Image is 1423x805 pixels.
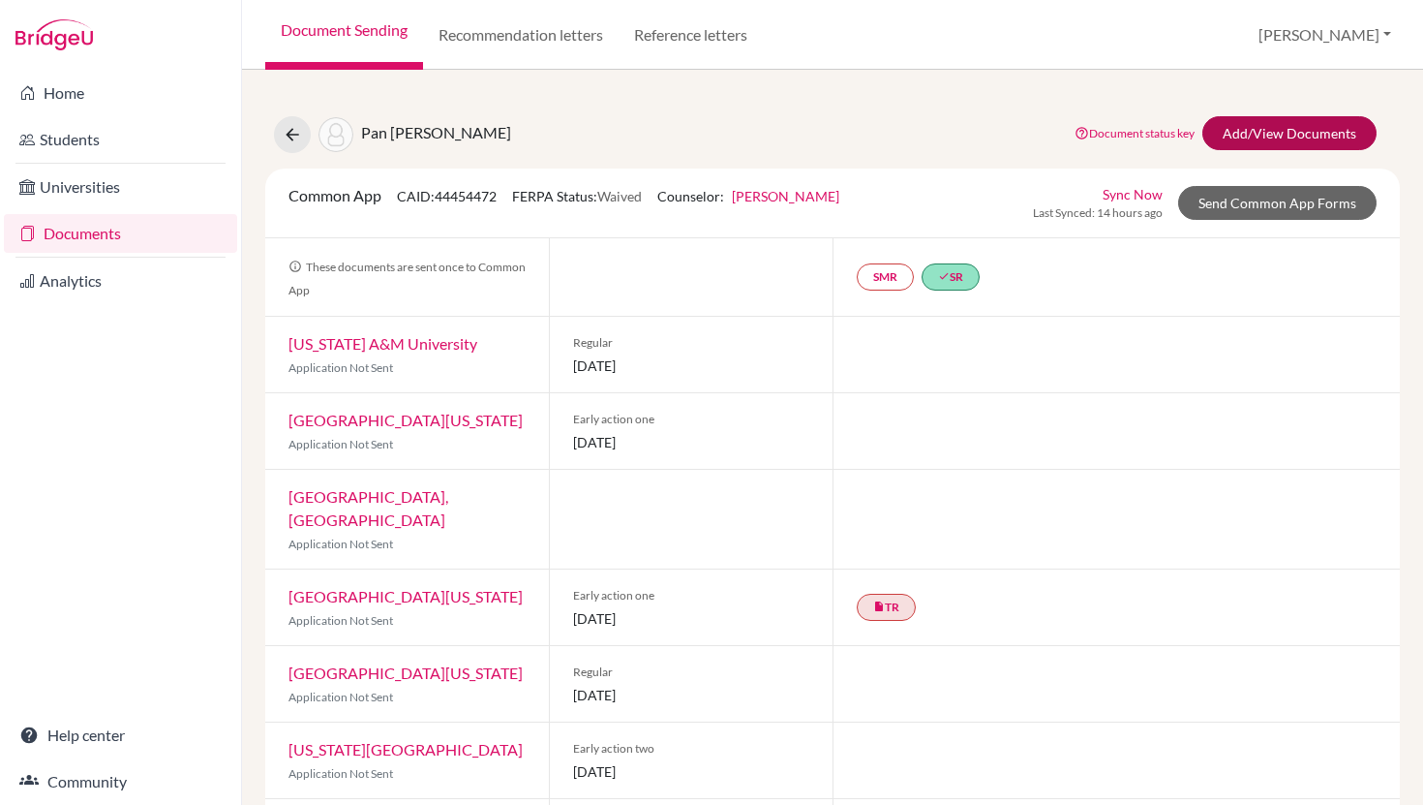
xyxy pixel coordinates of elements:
[4,74,237,112] a: Home
[288,537,393,551] span: Application Not Sent
[1033,204,1163,222] span: Last Synced: 14 hours ago
[288,690,393,704] span: Application Not Sent
[573,761,809,782] span: [DATE]
[1075,126,1195,140] a: Document status key
[1250,16,1400,53] button: [PERSON_NAME]
[573,664,809,681] span: Regular
[922,263,980,291] a: doneSR
[397,188,497,204] span: CAID: 44454472
[732,188,839,204] a: [PERSON_NAME]
[857,263,914,291] a: SMR
[597,188,642,204] span: Waived
[288,360,393,375] span: Application Not Sent
[4,716,237,755] a: Help center
[1178,186,1377,220] a: Send Common App Forms
[4,262,237,300] a: Analytics
[873,601,885,612] i: insert_drive_file
[4,762,237,801] a: Community
[4,168,237,206] a: Universities
[288,437,393,451] span: Application Not Sent
[657,188,839,204] span: Counselor:
[573,432,809,452] span: [DATE]
[1103,184,1163,204] a: Sync Now
[288,664,523,682] a: [GEOGRAPHIC_DATA][US_STATE]
[4,120,237,159] a: Students
[361,123,511,141] span: Pan [PERSON_NAME]
[288,334,477,353] a: [US_STATE] A&M University
[573,740,809,758] span: Early action two
[573,334,809,352] span: Regular
[1202,116,1377,150] a: Add/View Documents
[288,260,526,297] span: These documents are sent once to Common App
[15,19,93,50] img: Bridge-U
[288,766,393,781] span: Application Not Sent
[573,587,809,604] span: Early action one
[573,608,809,629] span: [DATE]
[288,411,523,429] a: [GEOGRAPHIC_DATA][US_STATE]
[4,214,237,253] a: Documents
[573,356,809,376] span: [DATE]
[288,186,381,204] span: Common App
[288,740,523,759] a: [US_STATE][GEOGRAPHIC_DATA]
[288,613,393,628] span: Application Not Sent
[573,685,809,705] span: [DATE]
[288,587,523,605] a: [GEOGRAPHIC_DATA][US_STATE]
[512,188,642,204] span: FERPA Status:
[938,270,950,282] i: done
[288,487,448,529] a: [GEOGRAPHIC_DATA], [GEOGRAPHIC_DATA]
[857,594,916,621] a: insert_drive_fileTR
[573,411,809,428] span: Early action one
